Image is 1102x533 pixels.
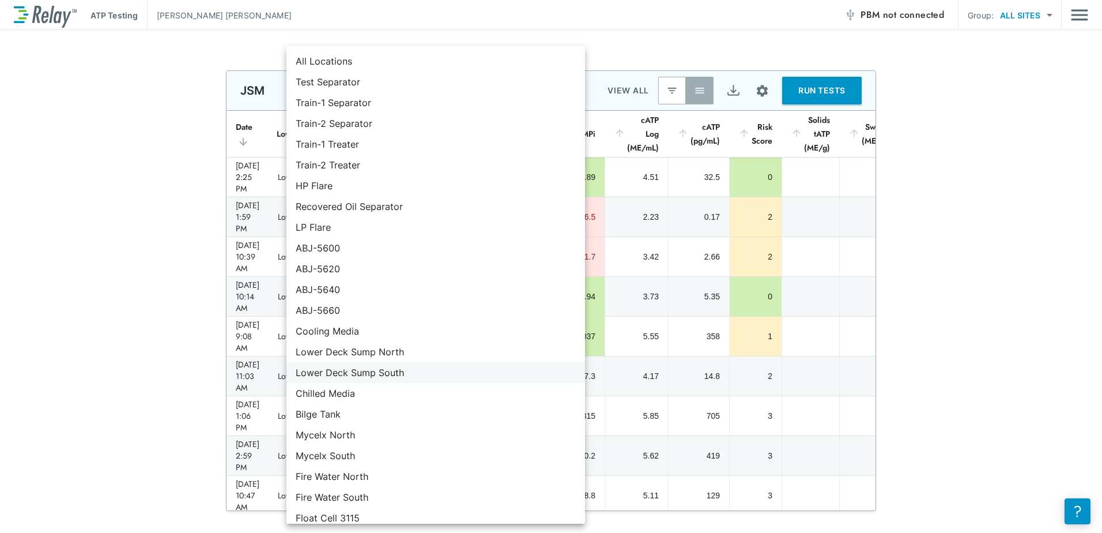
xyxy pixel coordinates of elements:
li: Float Cell 3115 [286,508,585,528]
iframe: Resource center [1065,498,1090,524]
li: Test Separator [286,72,585,92]
li: Train-2 Treater [286,155,585,175]
li: Lower Deck Sump North [286,341,585,362]
li: Recovered Oil Separator [286,196,585,217]
li: ABJ-5640 [286,279,585,300]
li: Mycelx South [286,445,585,466]
li: Fire Water South [286,487,585,508]
li: Train-1 Treater [286,134,585,155]
li: Chilled Media [286,383,585,404]
li: Lower Deck Sump South [286,362,585,383]
li: Train-1 Separator [286,92,585,113]
li: LP Flare [286,217,585,238]
li: Cooling Media [286,321,585,341]
li: All Locations [286,51,585,72]
li: Train-2 Separator [286,113,585,134]
li: HP Flare [286,175,585,196]
li: ABJ-5620 [286,258,585,279]
li: Fire Water North [286,466,585,487]
li: ABJ-5600 [286,238,585,258]
li: Mycelx North [286,425,585,445]
li: ABJ-5660 [286,300,585,321]
li: Bilge Tank [286,404,585,425]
